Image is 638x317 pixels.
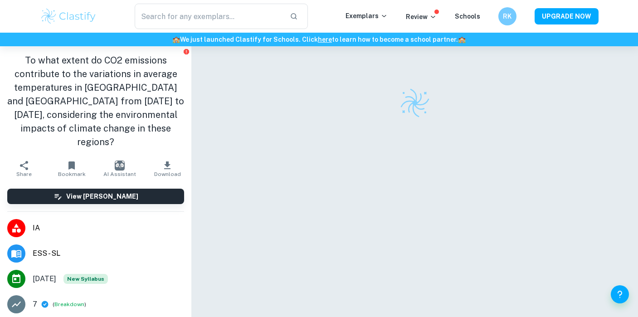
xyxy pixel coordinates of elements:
span: [DATE] [33,273,56,284]
h1: To what extent do CO2 emissions contribute to the variations in average temperatures in [GEOGRAPH... [7,54,184,149]
span: New Syllabus [63,274,108,284]
h6: We just launched Clastify for Schools. Click to learn how to become a school partner. [2,34,636,44]
button: View [PERSON_NAME] [7,189,184,204]
h6: View [PERSON_NAME] [66,191,138,201]
span: 🏫 [458,36,466,43]
button: Report issue [183,48,190,55]
h6: RK [502,11,512,21]
span: IA [33,223,184,234]
div: Starting from the May 2026 session, the ESS IA requirements have changed. We created this exempla... [63,274,108,284]
img: AI Assistant [115,161,125,171]
span: Share [16,171,32,177]
span: Bookmark [58,171,86,177]
p: Exemplars [346,11,388,21]
span: ( ) [53,300,86,309]
p: 7 [33,299,37,310]
img: Clastify logo [399,87,431,119]
p: Review [406,12,437,22]
span: 🏫 [172,36,180,43]
span: AI Assistant [103,171,136,177]
a: here [318,36,332,43]
button: Download [144,156,192,181]
button: UPGRADE NOW [535,8,599,24]
button: RK [498,7,516,25]
button: Help and Feedback [611,285,629,303]
span: ESS - SL [33,248,184,259]
button: Breakdown [54,300,84,308]
input: Search for any exemplars... [135,4,283,29]
button: Bookmark [48,156,96,181]
button: AI Assistant [96,156,144,181]
img: Clastify logo [40,7,97,25]
span: Download [154,171,181,177]
a: Schools [455,13,480,20]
